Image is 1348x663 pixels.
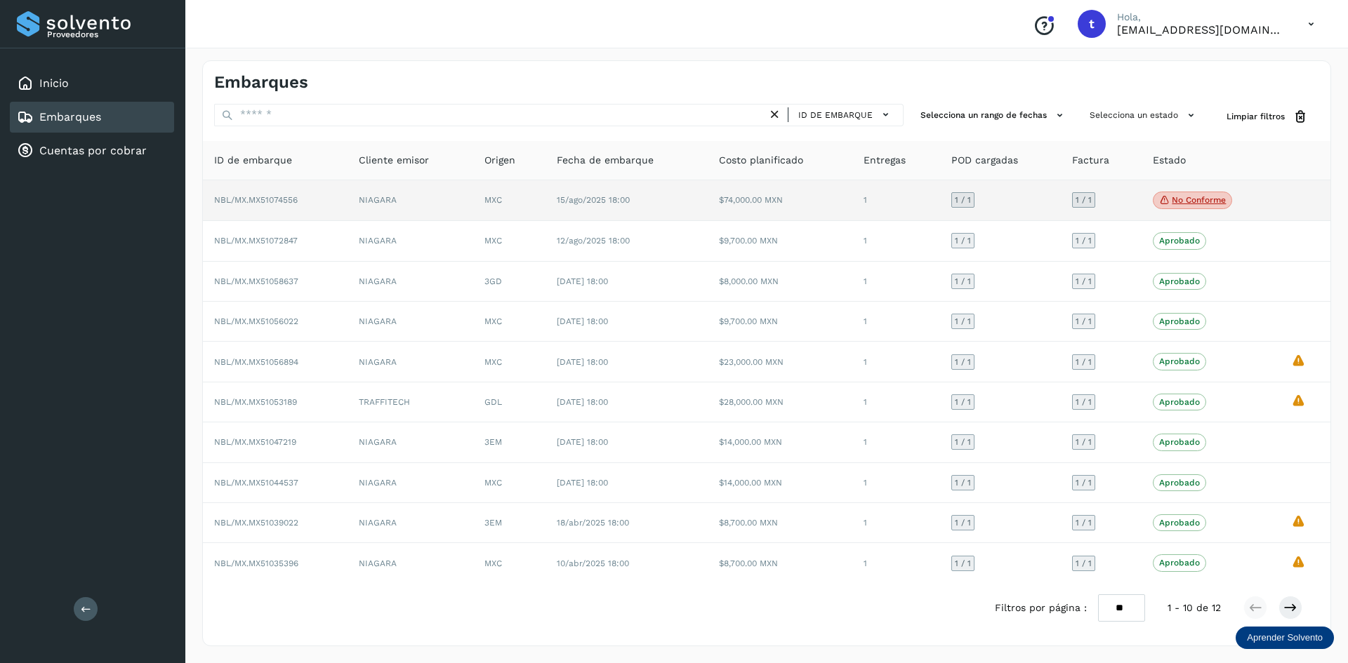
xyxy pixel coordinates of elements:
[557,276,608,286] span: [DATE] 18:00
[1117,11,1286,23] p: Hola,
[214,236,298,246] span: NBL/MX.MX51072847
[955,236,971,245] span: 1 / 1
[955,438,971,446] span: 1 / 1
[348,342,473,382] td: NIAGARA
[1076,277,1092,286] span: 1 / 1
[708,382,852,422] td: $28,000.00 MXN
[852,180,940,222] td: 1
[955,398,971,406] span: 1 / 1
[852,382,940,422] td: 1
[557,558,629,568] span: 10/abr/2025 18:00
[1076,236,1092,245] span: 1 / 1
[348,382,473,422] td: TRAFFITECH
[557,316,608,326] span: [DATE] 18:00
[708,422,852,462] td: $14,000.00 MXN
[348,262,473,302] td: NIAGARA
[348,503,473,543] td: NIAGARA
[47,29,168,39] p: Proveedores
[473,262,546,302] td: 3GD
[708,463,852,503] td: $14,000.00 MXN
[348,302,473,342] td: NIAGARA
[1076,438,1092,446] span: 1 / 1
[794,105,897,125] button: ID de embarque
[1076,317,1092,326] span: 1 / 1
[1227,110,1285,123] span: Limpiar filtros
[214,357,298,367] span: NBL/MX.MX51056894
[10,102,174,133] div: Embarques
[214,195,298,205] span: NBL/MX.MX51074556
[1153,153,1186,168] span: Estado
[955,518,971,527] span: 1 / 1
[473,302,546,342] td: MXC
[719,153,803,168] span: Costo planificado
[214,397,297,407] span: NBL/MX.MX51053189
[1076,478,1092,487] span: 1 / 1
[708,543,852,582] td: $8,700.00 MXN
[10,68,174,99] div: Inicio
[1159,478,1200,488] p: Aprobado
[1159,356,1200,366] p: Aprobado
[473,342,546,382] td: MXC
[955,277,971,286] span: 1 / 1
[10,135,174,166] div: Cuentas por cobrar
[852,503,940,543] td: 1
[557,437,608,447] span: [DATE] 18:00
[473,382,546,422] td: GDL
[864,153,906,168] span: Entregas
[39,76,69,90] a: Inicio
[1159,437,1200,447] p: Aprobado
[1159,558,1200,568] p: Aprobado
[348,543,473,582] td: NIAGARA
[708,302,852,342] td: $9,700.00 MXN
[1159,276,1200,286] p: Aprobado
[214,437,296,447] span: NBL/MX.MX51047219
[1215,104,1319,130] button: Limpiar filtros
[708,180,852,222] td: $74,000.00 MXN
[951,153,1018,168] span: POD cargadas
[214,558,298,568] span: NBL/MX.MX51035396
[955,478,971,487] span: 1 / 1
[852,463,940,503] td: 1
[1159,236,1200,246] p: Aprobado
[1084,104,1204,127] button: Selecciona un estado
[1117,23,1286,36] p: teamgcabrera@traffictech.com
[348,422,473,462] td: NIAGARA
[852,342,940,382] td: 1
[484,153,515,168] span: Origen
[708,342,852,382] td: $23,000.00 MXN
[1072,153,1109,168] span: Factura
[995,601,1087,615] span: Filtros por página :
[852,422,940,462] td: 1
[39,144,147,157] a: Cuentas por cobrar
[1172,195,1226,205] p: No conforme
[214,518,298,528] span: NBL/MX.MX51039022
[39,110,101,123] a: Embarques
[214,478,298,488] span: NBL/MX.MX51044537
[557,195,630,205] span: 15/ago/2025 18:00
[348,463,473,503] td: NIAGARA
[708,503,852,543] td: $8,700.00 MXN
[214,72,308,93] h4: Embarques
[1159,518,1200,528] p: Aprobado
[708,262,852,302] td: $8,000.00 MXN
[557,478,608,488] span: [DATE] 18:00
[473,221,546,261] td: MXC
[852,221,940,261] td: 1
[1076,358,1092,366] span: 1 / 1
[915,104,1073,127] button: Selecciona un rango de fechas
[1076,196,1092,204] span: 1 / 1
[557,153,654,168] span: Fecha de embarque
[1076,518,1092,527] span: 1 / 1
[1076,398,1092,406] span: 1 / 1
[955,358,971,366] span: 1 / 1
[214,316,298,326] span: NBL/MX.MX51056022
[955,317,971,326] span: 1 / 1
[348,180,473,222] td: NIAGARA
[1159,316,1200,326] p: Aprobado
[852,262,940,302] td: 1
[557,397,608,407] span: [DATE] 18:00
[1247,632,1323,643] p: Aprender Solvento
[473,422,546,462] td: 3EM
[348,221,473,261] td: NIAGARA
[955,196,971,204] span: 1 / 1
